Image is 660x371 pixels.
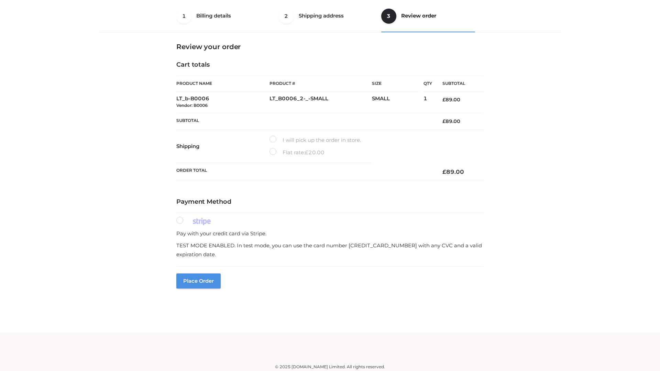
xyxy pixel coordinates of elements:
h3: Review your order [176,43,484,51]
p: TEST MODE ENABLED. In test mode, you can use the card number [CREDIT_CARD_NUMBER] with any CVC an... [176,241,484,259]
th: Subtotal [176,113,432,130]
td: LT_B0006_2-_-SMALL [269,91,372,113]
h4: Cart totals [176,61,484,69]
span: £ [442,97,445,103]
th: Subtotal [432,76,484,91]
td: LT_b-B0006 [176,91,269,113]
h4: Payment Method [176,198,484,206]
bdi: 89.00 [442,118,460,124]
bdi: 89.00 [442,97,460,103]
bdi: 89.00 [442,168,464,175]
button: Place order [176,273,221,289]
th: Order Total [176,163,432,181]
th: Qty [423,76,432,91]
td: SMALL [372,91,423,113]
small: Vendor: B0006 [176,103,208,108]
span: £ [442,118,445,124]
div: © 2025 [DOMAIN_NAME] Limited. All rights reserved. [102,363,558,370]
span: £ [305,149,308,156]
label: I will pick up the order in store. [269,136,361,145]
bdi: 20.00 [305,149,324,156]
th: Shipping [176,130,269,163]
label: Flat rate: [269,148,324,157]
td: 1 [423,91,432,113]
th: Product # [269,76,372,91]
p: Pay with your credit card via Stripe. [176,229,484,238]
th: Size [372,76,420,91]
span: £ [442,168,446,175]
th: Product Name [176,76,269,91]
